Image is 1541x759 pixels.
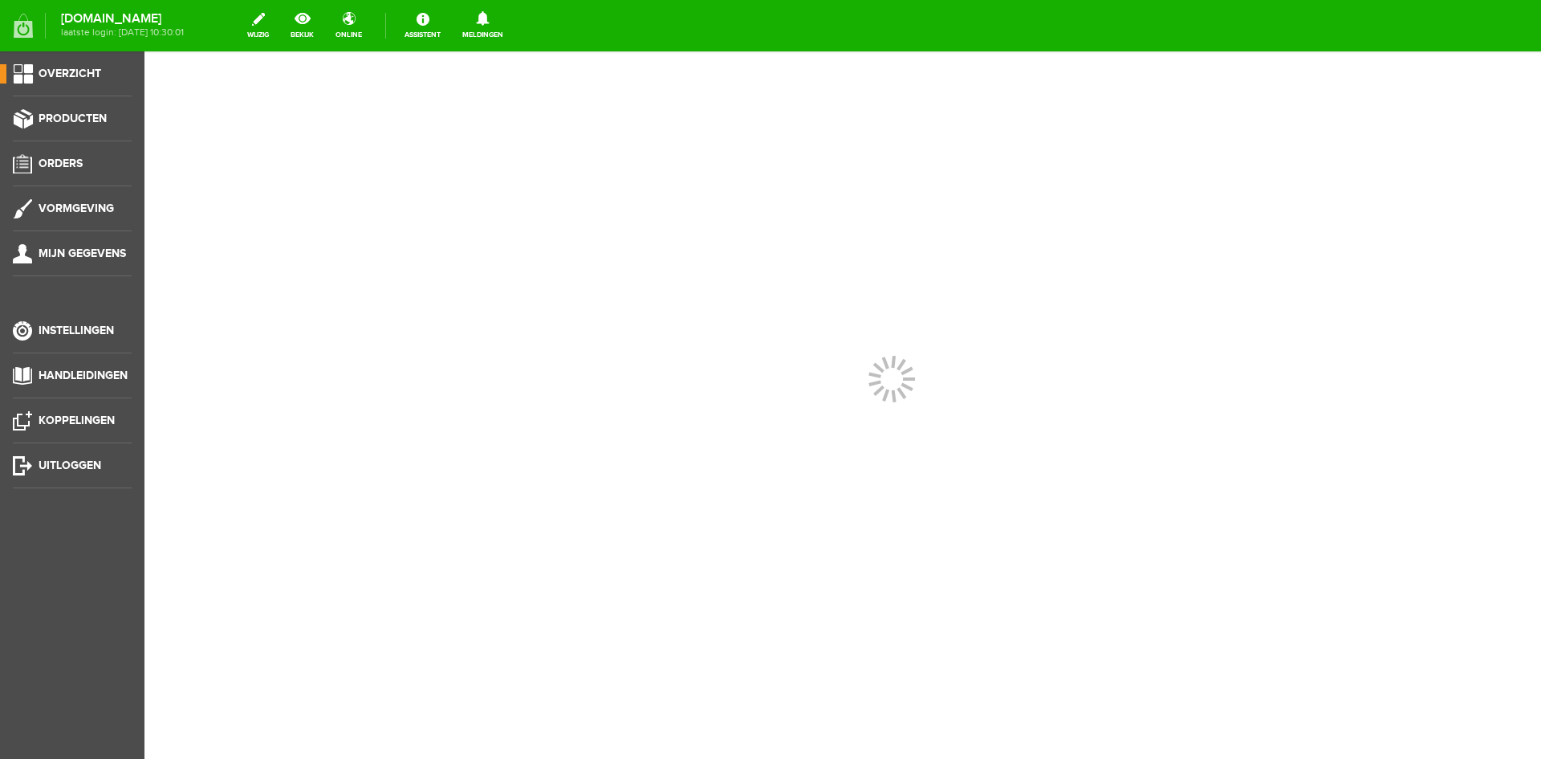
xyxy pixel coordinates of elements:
span: Handleidingen [39,369,128,382]
span: Uitloggen [39,459,101,472]
span: Producten [39,112,107,125]
a: Assistent [395,8,450,43]
span: Mijn gegevens [39,247,126,260]
a: wijzig [238,8,279,43]
strong: [DOMAIN_NAME] [61,14,184,23]
span: Orders [39,157,83,170]
span: laatste login: [DATE] 10:30:01 [61,28,184,37]
span: Overzicht [39,67,101,80]
a: bekijk [281,8,323,43]
a: Meldingen [453,8,513,43]
span: Instellingen [39,324,114,337]
a: online [326,8,372,43]
span: Vormgeving [39,202,114,215]
span: Koppelingen [39,414,115,427]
